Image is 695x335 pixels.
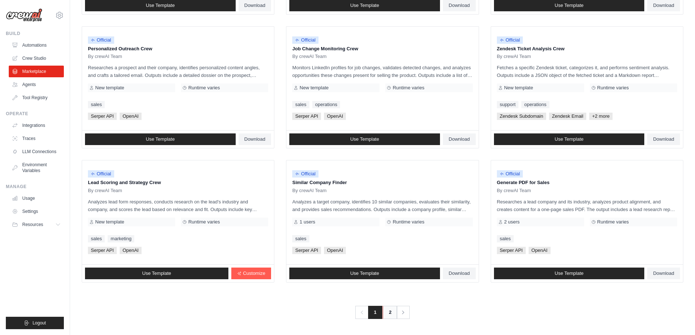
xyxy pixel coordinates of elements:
[300,219,315,225] span: 1 users
[497,198,677,213] p: Researches a lead company and its industry, analyzes product alignment, and creates content for a...
[292,188,327,194] span: By crewAI Team
[85,133,236,145] a: Use Template
[497,247,526,254] span: Serper API
[383,306,397,319] a: 2
[292,36,318,44] span: Official
[88,64,268,79] p: Researches a prospect and their company, identifies personalized content angles, and crafts a tai...
[449,270,470,276] span: Download
[449,136,470,142] span: Download
[88,170,114,178] span: Official
[85,268,228,279] a: Use Template
[393,85,424,91] span: Runtime varies
[6,184,64,190] div: Manage
[324,113,346,120] span: OpenAI
[350,270,379,276] span: Use Template
[239,133,271,145] a: Download
[9,79,64,90] a: Agents
[443,133,476,145] a: Download
[292,179,472,186] p: Similar Company Finder
[6,31,64,36] div: Build
[555,270,583,276] span: Use Template
[653,270,674,276] span: Download
[368,306,382,319] span: 1
[292,247,321,254] span: Serper API
[497,113,546,120] span: Zendesk Subdomain
[146,3,175,8] span: Use Template
[9,219,64,230] button: Resources
[9,159,64,176] a: Environment Variables
[9,146,64,157] a: LLM Connections
[146,136,175,142] span: Use Template
[449,3,470,8] span: Download
[188,85,220,91] span: Runtime varies
[95,85,124,91] span: New template
[653,136,674,142] span: Download
[88,45,268,52] p: Personalized Outreach Crew
[589,113,613,120] span: +2 more
[443,268,476,279] a: Download
[243,270,265,276] span: Customize
[188,219,220,225] span: Runtime varies
[292,235,309,242] a: sales
[497,188,531,194] span: By crewAI Team
[597,85,629,91] span: Runtime varies
[6,111,64,117] div: Operate
[108,235,134,242] a: marketing
[555,3,583,8] span: Use Template
[497,101,518,108] a: support
[292,170,318,178] span: Official
[289,133,440,145] a: Use Template
[497,54,531,59] span: By crewAI Team
[6,317,64,329] button: Logout
[292,113,321,120] span: Serper API
[120,247,142,254] span: OpenAI
[88,198,268,213] p: Analyzes lead form responses, conducts research on the lead's industry and company, and scores th...
[504,219,520,225] span: 2 users
[120,113,142,120] span: OpenAI
[244,3,266,8] span: Download
[6,8,42,22] img: Logo
[88,36,114,44] span: Official
[497,36,523,44] span: Official
[231,268,271,279] a: Customize
[521,101,549,108] a: operations
[292,101,309,108] a: sales
[292,45,472,52] p: Job Change Monitoring Crew
[88,101,105,108] a: sales
[9,192,64,204] a: Usage
[497,64,677,79] p: Fetches a specific Zendesk ticket, categorizes it, and performs sentiment analysis. Outputs inclu...
[497,45,677,52] p: Zendesk Ticket Analysis Crew
[350,136,379,142] span: Use Template
[653,3,674,8] span: Download
[9,92,64,104] a: Tool Registry
[9,120,64,131] a: Integrations
[9,206,64,217] a: Settings
[300,85,328,91] span: New template
[647,133,680,145] a: Download
[497,235,514,242] a: sales
[529,247,551,254] span: OpenAI
[292,198,472,213] p: Analyzes a target company, identifies 10 similar companies, evaluates their similarity, and provi...
[355,306,410,319] nav: Pagination
[88,188,122,194] span: By crewAI Team
[88,113,117,120] span: Serper API
[292,54,327,59] span: By crewAI Team
[555,136,583,142] span: Use Template
[289,268,440,279] a: Use Template
[88,54,122,59] span: By crewAI Team
[32,320,46,326] span: Logout
[292,64,472,79] p: Monitors LinkedIn profiles for job changes, validates detected changes, and analyzes opportunitie...
[497,179,677,186] p: Generate PDF for Sales
[9,133,64,144] a: Traces
[324,247,346,254] span: OpenAI
[350,3,379,8] span: Use Template
[647,268,680,279] a: Download
[549,113,586,120] span: Zendesk Email
[22,222,43,227] span: Resources
[88,179,268,186] p: Lead Scoring and Strategy Crew
[497,170,523,178] span: Official
[88,235,105,242] a: sales
[244,136,266,142] span: Download
[312,101,340,108] a: operations
[393,219,424,225] span: Runtime varies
